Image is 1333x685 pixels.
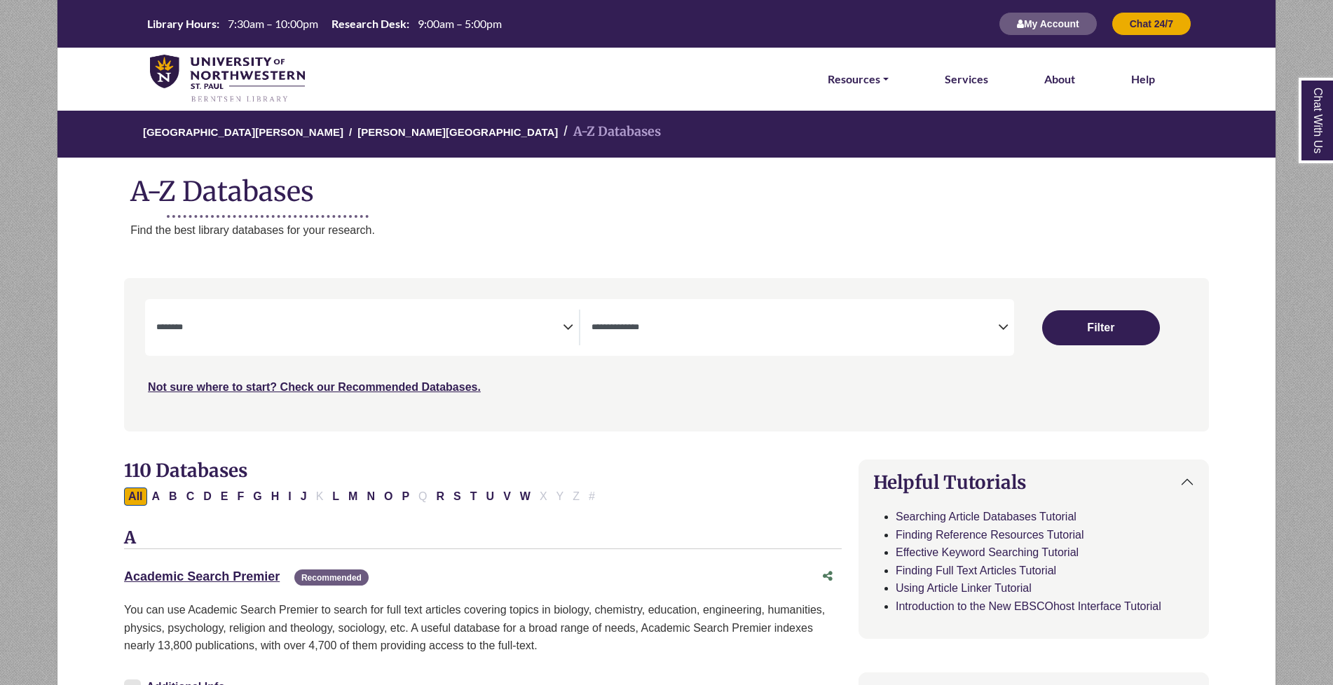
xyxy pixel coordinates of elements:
a: Effective Keyword Searching Tutorial [896,546,1079,558]
button: Filter Results C [182,487,199,506]
button: Filter Results V [499,487,515,506]
a: [PERSON_NAME][GEOGRAPHIC_DATA] [357,124,558,138]
img: library_home [150,55,305,104]
a: Introduction to the New EBSCOhost Interface Tutorial [896,600,1161,612]
a: About [1044,70,1075,88]
a: Finding Full Text Articles Tutorial [896,565,1056,576]
button: Filter Results B [165,487,182,506]
a: Resources [828,70,889,88]
button: Filter Results J [296,487,311,506]
span: 110 Databases [124,459,247,482]
h1: A-Z Databases [57,165,1276,207]
button: Filter Results S [449,487,465,506]
button: Filter Results M [344,487,362,506]
button: Filter Results G [249,487,266,506]
a: Finding Reference Resources Tutorial [896,529,1084,541]
button: Filter Results A [148,487,165,506]
a: Using Article Linker Tutorial [896,582,1032,594]
button: Filter Results R [432,487,449,506]
span: Recommended [294,569,369,586]
button: Filter Results L [328,487,343,506]
textarea: Search [592,323,998,334]
button: All [124,487,146,506]
a: Academic Search Premier [124,569,280,583]
th: Library Hours: [142,16,220,31]
li: A-Z Databases [558,122,661,142]
button: Filter Results P [397,487,413,506]
h3: A [124,528,842,549]
th: Research Desk: [326,16,410,31]
table: Hours Today [142,16,507,29]
button: Filter Results W [516,487,535,506]
button: Filter Results N [362,487,379,506]
button: Helpful Tutorials [859,460,1208,504]
button: Filter Results D [199,487,216,506]
nav: Search filters [124,278,1209,431]
a: Hours Today [142,16,507,32]
a: Chat 24/7 [1112,18,1191,29]
a: [GEOGRAPHIC_DATA][PERSON_NAME] [143,124,343,138]
button: Chat 24/7 [1112,12,1191,36]
a: Services [945,70,988,88]
button: Filter Results F [233,487,248,506]
button: Share this database [814,563,842,590]
button: Filter Results O [380,487,397,506]
button: Filter Results T [466,487,481,506]
a: Help [1131,70,1155,88]
p: You can use Academic Search Premier to search for full text articles covering topics in biology, ... [124,601,842,655]
p: Find the best library databases for your research. [130,221,1276,240]
textarea: Search [156,323,563,334]
a: My Account [999,18,1098,29]
a: Searching Article Databases Tutorial [896,511,1076,523]
button: Filter Results U [482,487,499,506]
div: Alpha-list to filter by first letter of database name [124,490,601,501]
button: Filter Results H [267,487,284,506]
nav: breadcrumb [57,109,1276,158]
button: Submit for Search Results [1042,310,1160,345]
button: Filter Results I [284,487,295,506]
a: Not sure where to start? Check our Recommended Databases. [148,381,481,393]
button: Filter Results E [217,487,233,506]
span: 9:00am – 5:00pm [418,17,502,30]
button: My Account [999,12,1098,36]
span: 7:30am – 10:00pm [228,17,318,30]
